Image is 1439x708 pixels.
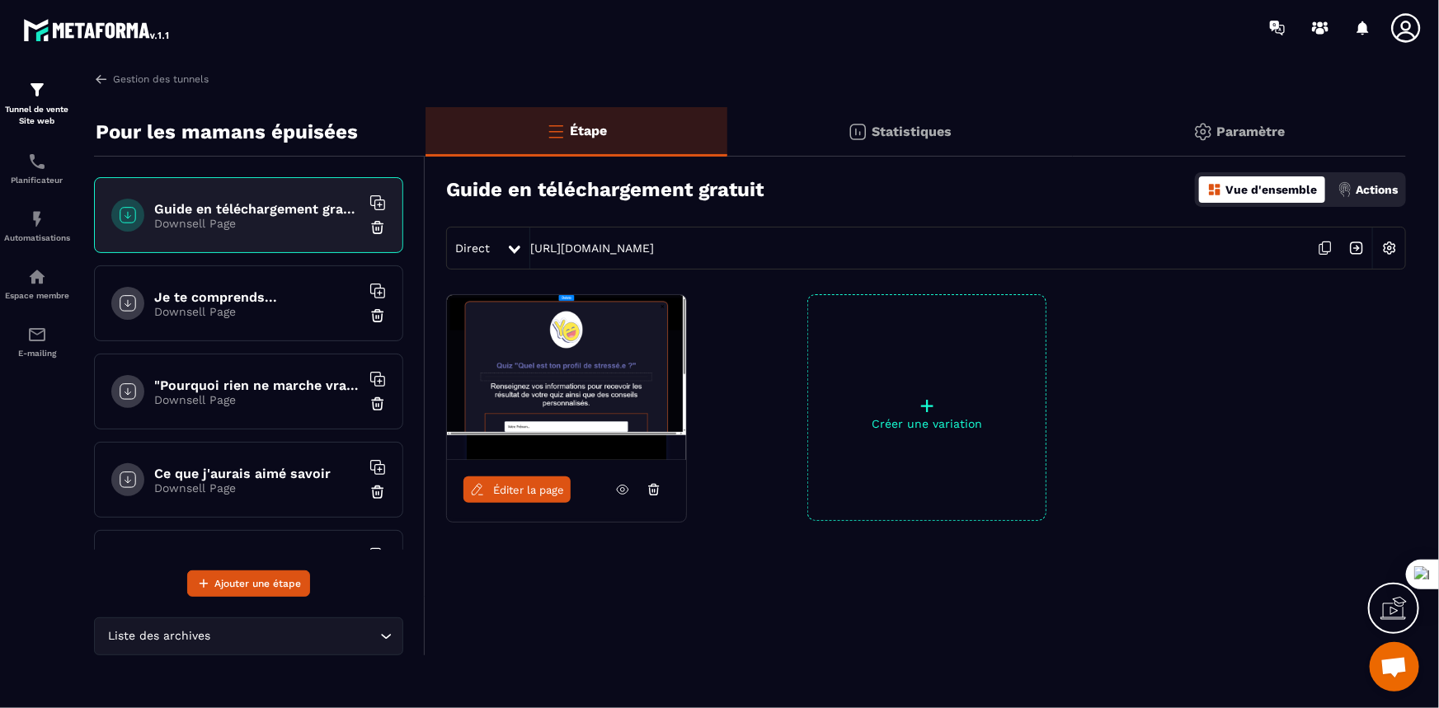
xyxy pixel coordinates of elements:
[154,305,360,318] p: Downsell Page
[4,197,70,255] a: automationsautomationsAutomatisations
[1341,232,1372,264] img: arrow-next.bcc2205e.svg
[1225,183,1317,196] p: Vue d'ensemble
[214,627,376,645] input: Search for option
[808,394,1046,417] p: +
[1374,232,1405,264] img: setting-w.858f3a88.svg
[1217,124,1286,139] p: Paramètre
[570,123,607,138] p: Étape
[1338,182,1352,197] img: actions.d6e523a2.png
[27,80,47,100] img: formation
[4,104,70,127] p: Tunnel de vente Site web
[154,217,360,230] p: Downsell Page
[96,115,358,148] p: Pour les mamans épuisées
[546,121,566,141] img: bars-o.4a397970.svg
[1207,182,1222,197] img: dashboard-orange.40269519.svg
[4,349,70,358] p: E-mailing
[4,176,70,185] p: Planificateur
[94,72,109,87] img: arrow
[27,209,47,229] img: automations
[4,233,70,242] p: Automatisations
[493,484,564,496] span: Éditer la page
[27,267,47,287] img: automations
[27,325,47,345] img: email
[369,219,386,236] img: trash
[94,617,403,655] div: Search for option
[27,152,47,171] img: scheduler
[872,124,952,139] p: Statistiques
[214,575,301,592] span: Ajouter une étape
[4,291,70,300] p: Espace membre
[154,393,360,406] p: Downsell Page
[154,201,360,217] h6: Guide en téléchargement gratuit
[808,417,1046,430] p: Créer une variation
[848,122,868,142] img: stats.20deebd0.svg
[530,241,654,255] a: [URL][DOMAIN_NAME]
[154,377,360,393] h6: "Pourquoi rien ne marche vraiment"
[369,396,386,412] img: trash
[369,484,386,500] img: trash
[446,178,764,201] h3: Guide en téléchargement gratuit
[463,476,571,503] a: Éditer la page
[447,295,686,460] img: image
[1370,642,1419,692] a: Ouvrir le chat
[154,289,360,305] h6: Je te comprends...
[4,68,70,139] a: formationformationTunnel de vente Site web
[4,255,70,312] a: automationsautomationsEspace membre
[187,570,310,597] button: Ajouter une étape
[105,627,214,645] span: Liste des archives
[154,466,360,481] h6: Ce que j'aurais aimé savoir
[4,312,70,370] a: emailemailE-mailing
[1193,122,1213,142] img: setting-gr.5f69749f.svg
[94,72,209,87] a: Gestion des tunnels
[369,307,386,324] img: trash
[455,241,490,255] span: Direct
[154,481,360,495] p: Downsell Page
[4,139,70,197] a: schedulerschedulerPlanificateur
[1356,183,1398,196] p: Actions
[23,15,172,45] img: logo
